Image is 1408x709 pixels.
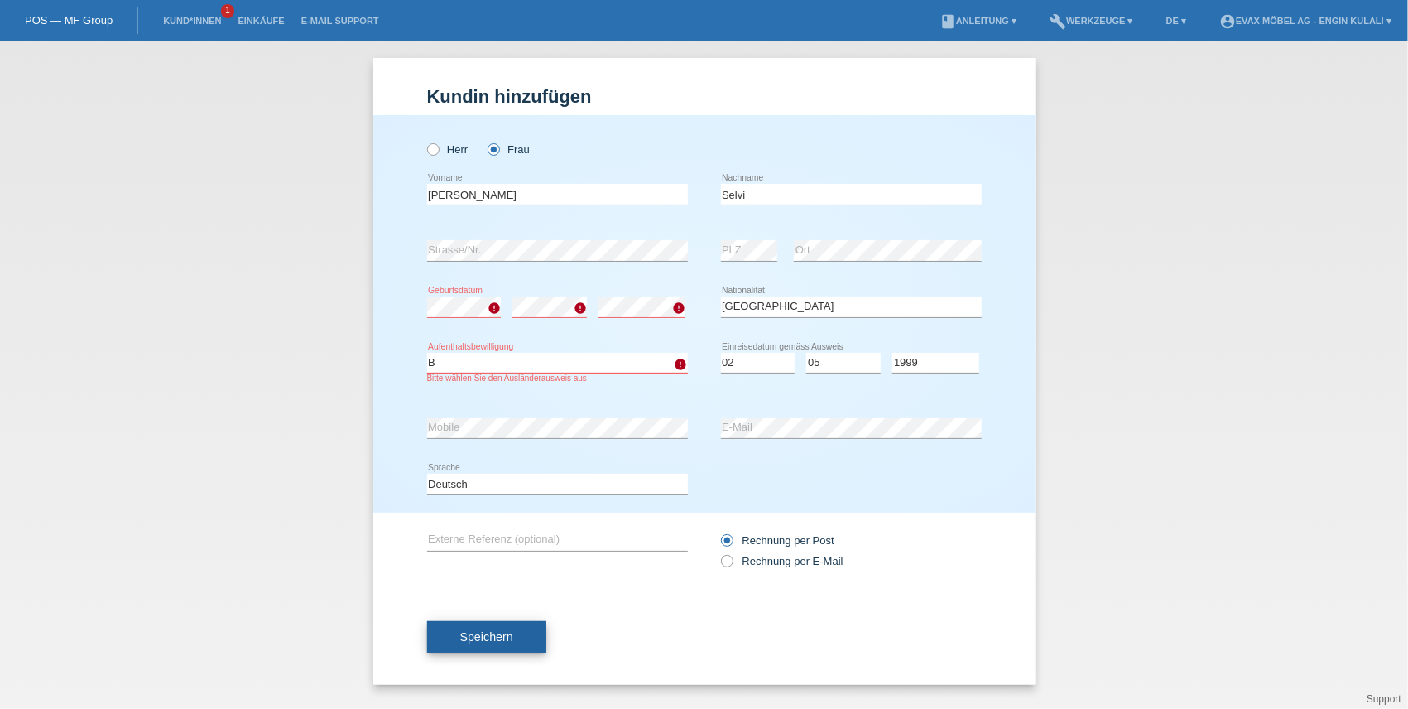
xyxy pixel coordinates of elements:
[721,534,732,555] input: Rechnung per Post
[1219,13,1236,30] i: account_circle
[939,13,956,30] i: book
[427,143,438,154] input: Herr
[229,16,292,26] a: Einkäufe
[672,301,685,315] i: error
[931,16,1025,26] a: bookAnleitung ▾
[1041,16,1141,26] a: buildWerkzeuge ▾
[1211,16,1400,26] a: account_circleEVAX Möbel AG - Engin Kulali ▾
[1050,13,1066,30] i: build
[155,16,229,26] a: Kund*innen
[1158,16,1194,26] a: DE ▾
[488,143,530,156] label: Frau
[488,301,501,315] i: error
[675,358,688,371] i: error
[574,301,587,315] i: error
[488,143,498,154] input: Frau
[721,555,843,567] label: Rechnung per E-Mail
[427,86,982,107] h1: Kundin hinzufügen
[427,621,546,653] button: Speichern
[721,555,732,576] input: Rechnung per E-Mail
[221,4,234,18] span: 1
[460,630,513,644] span: Speichern
[1367,693,1401,705] a: Support
[293,16,387,26] a: E-Mail Support
[721,534,834,547] label: Rechnung per Post
[427,143,469,156] label: Herr
[427,374,688,383] div: Bitte wählen Sie den Ausländerausweis aus
[25,14,113,27] a: POS — MF Group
